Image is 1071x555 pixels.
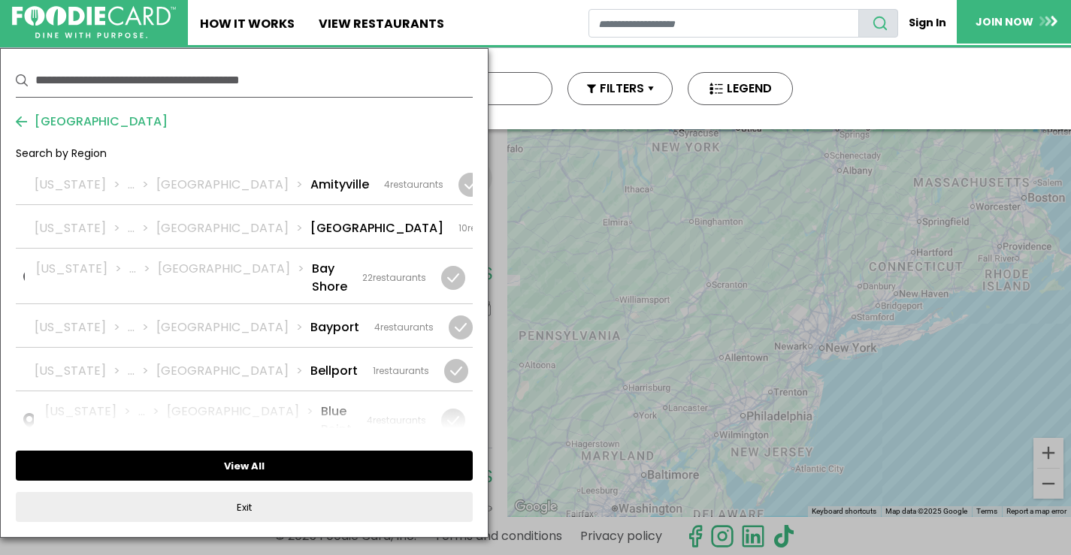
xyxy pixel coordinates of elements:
[128,318,156,336] li: ...
[16,205,473,248] a: [US_STATE] ... [GEOGRAPHIC_DATA] [GEOGRAPHIC_DATA] 10restaurants
[16,249,473,303] a: [US_STATE] ... [GEOGRAPHIC_DATA] Bay Shore 22restaurants
[35,362,128,380] li: [US_STATE]
[36,260,129,296] li: [US_STATE]
[310,219,443,237] li: [GEOGRAPHIC_DATA]
[588,9,859,38] input: restaurant search
[567,72,673,105] button: FILTERS
[384,178,443,192] div: restaurants
[35,219,128,237] li: [US_STATE]
[128,362,156,380] li: ...
[158,260,312,296] li: [GEOGRAPHIC_DATA]
[35,318,128,336] li: [US_STATE]
[858,9,898,38] button: search
[129,260,158,296] li: ...
[688,72,793,105] button: LEGEND
[367,414,426,427] div: restaurants
[138,403,167,439] li: ...
[156,219,310,237] li: [GEOGRAPHIC_DATA]
[156,176,310,194] li: [GEOGRAPHIC_DATA]
[373,364,376,377] span: 1
[310,176,369,194] li: Amityville
[16,304,473,347] a: [US_STATE] ... [GEOGRAPHIC_DATA] Bayport 4restaurants
[16,113,168,131] button: [GEOGRAPHIC_DATA]
[16,492,473,522] button: Exit
[16,451,473,481] button: View All
[167,403,321,439] li: [GEOGRAPHIC_DATA]
[362,271,373,284] span: 22
[384,178,390,191] span: 4
[16,391,473,446] a: [US_STATE] ... [GEOGRAPHIC_DATA] Blue Point 4restaurants
[898,9,957,37] a: Sign In
[16,173,473,204] a: [US_STATE] ... [GEOGRAPHIC_DATA] Amityville 4restaurants
[367,414,373,427] span: 4
[374,321,380,333] span: 4
[310,318,359,336] li: Bayport
[374,321,434,334] div: restaurants
[16,348,473,391] a: [US_STATE] ... [GEOGRAPHIC_DATA] Bellport 1restaurants
[156,318,310,336] li: [GEOGRAPHIC_DATA]
[35,176,128,194] li: [US_STATE]
[45,403,138,439] li: [US_STATE]
[27,113,168,131] span: [GEOGRAPHIC_DATA]
[156,362,310,380] li: [GEOGRAPHIC_DATA]
[310,362,358,380] li: Bellport
[12,6,176,39] img: FoodieCard; Eat, Drink, Save, Donate
[128,219,156,237] li: ...
[321,403,352,439] li: Blue Point
[373,364,429,378] div: restaurants
[458,222,467,234] span: 10
[16,146,473,173] div: Search by Region
[362,271,426,285] div: restaurants
[312,260,347,296] li: Bay Shore
[128,176,156,194] li: ...
[458,222,521,235] div: restaurants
